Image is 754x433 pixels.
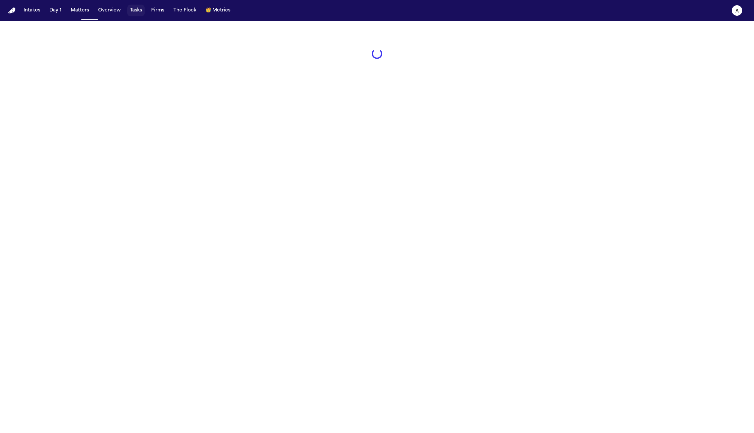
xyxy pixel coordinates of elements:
button: crownMetrics [203,5,233,16]
button: Matters [68,5,92,16]
a: Home [8,8,16,14]
button: Tasks [127,5,145,16]
button: Intakes [21,5,43,16]
button: Day 1 [47,5,64,16]
button: Overview [96,5,123,16]
img: Finch Logo [8,8,16,14]
button: The Flock [171,5,199,16]
button: Firms [149,5,167,16]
